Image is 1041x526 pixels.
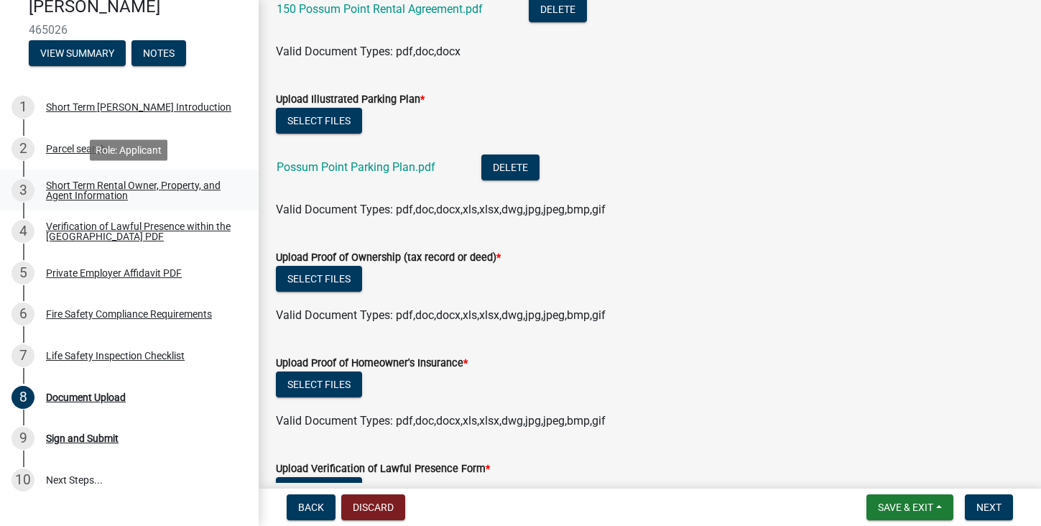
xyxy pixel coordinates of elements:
wm-modal-confirm: Delete Document [481,162,540,175]
div: Short Term Rental Owner, Property, and Agent Information [46,180,236,200]
label: Upload Proof of Ownership (tax record or deed) [276,253,501,263]
button: Save & Exit [866,494,953,520]
button: Select files [276,477,362,503]
div: Verification of Lawful Presence within the [GEOGRAPHIC_DATA] PDF [46,221,236,241]
button: View Summary [29,40,126,66]
div: 5 [11,262,34,285]
span: Next [976,502,1001,513]
button: Back [287,494,336,520]
div: 1 [11,96,34,119]
div: Parcel search [46,144,106,154]
div: Fire Safety Compliance Requirements [46,309,212,319]
span: Valid Document Types: pdf,doc,docx,xls,xlsx,dwg,jpg,jpeg,bmp,gif [276,414,606,428]
button: Select files [276,372,362,397]
span: Save & Exit [878,502,933,513]
label: Upload Proof of Homeowner's Insurance [276,359,468,369]
button: Discard [341,494,405,520]
div: 10 [11,469,34,492]
button: Delete [481,154,540,180]
div: Document Upload [46,392,126,402]
div: Sign and Submit [46,433,119,443]
label: Upload Illustrated Parking Plan [276,95,425,105]
a: Possum Point Parking Plan.pdf [277,160,435,174]
wm-modal-confirm: Delete Document [529,4,587,17]
span: Back [298,502,324,513]
div: 8 [11,386,34,409]
div: Short Term [PERSON_NAME] Introduction [46,102,231,112]
div: Role: Applicant [90,139,167,160]
wm-modal-confirm: Summary [29,48,126,60]
div: 3 [11,179,34,202]
div: 7 [11,344,34,367]
wm-modal-confirm: Notes [131,48,186,60]
div: Private Employer Affidavit PDF [46,268,182,278]
span: Valid Document Types: pdf,doc,docx [276,45,461,58]
span: Valid Document Types: pdf,doc,docx,xls,xlsx,dwg,jpg,jpeg,bmp,gif [276,203,606,216]
button: Select files [276,266,362,292]
div: 6 [11,303,34,326]
div: 4 [11,220,34,243]
button: Next [965,494,1013,520]
div: 9 [11,427,34,450]
span: 465026 [29,23,230,37]
span: Valid Document Types: pdf,doc,docx,xls,xlsx,dwg,jpg,jpeg,bmp,gif [276,308,606,322]
button: Notes [131,40,186,66]
label: Upload Verification of Lawful Presence Form [276,464,490,474]
a: 150 Possum Point Rental Agreement.pdf [277,2,483,16]
button: Select files [276,108,362,134]
div: 2 [11,137,34,160]
div: Life Safety Inspection Checklist [46,351,185,361]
